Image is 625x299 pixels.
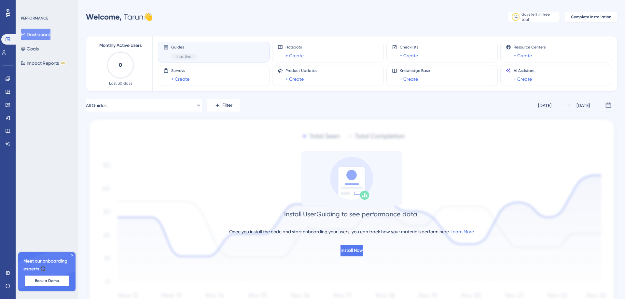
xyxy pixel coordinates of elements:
span: Product Updates [285,68,317,73]
span: AI Assistant [514,68,535,73]
span: Welcome, [86,12,122,21]
span: Checklists [400,45,418,50]
div: [DATE] [538,102,551,109]
span: Knowledge Base [400,68,430,73]
button: Goals [21,43,39,55]
button: All Guides [86,99,202,112]
a: + Create [400,75,418,83]
a: + Create [285,75,304,83]
button: Book a Demo [25,276,69,286]
a: + Create [514,52,532,60]
span: Complete Installation [571,14,611,20]
div: days left in free trial [521,12,558,22]
span: All Guides [86,102,106,109]
a: + Create [400,52,418,60]
div: BETA [60,61,66,65]
div: Once you install the code and start onboarding your users, you can track how your materials perfo... [229,228,474,236]
a: + Create [514,75,532,83]
a: Learn More [451,229,474,234]
span: Surveys [171,68,189,73]
span: Monthly Active Users [99,42,142,49]
button: Dashboard [21,29,50,40]
text: 0 [119,62,122,68]
span: Inactive [176,54,191,59]
a: + Create [285,52,304,60]
button: Filter [207,99,240,112]
span: Install Now [340,247,363,254]
span: Book a Demo [35,278,59,283]
button: Impact ReportsBETA [21,57,66,69]
div: [DATE] [576,102,590,109]
div: Tarun 👋 [86,12,153,22]
span: Last 30 days [109,81,132,86]
button: Complete Installation [565,12,617,22]
a: + Create [171,75,189,83]
span: Meet our onboarding experts 🎧 [23,257,70,273]
span: Hotspots [285,45,304,50]
span: Guides [171,45,197,50]
span: Filter [222,102,232,109]
button: Install Now [340,245,363,256]
div: 14 [514,14,518,20]
div: Install UserGuiding to see performance data. [284,210,419,219]
div: PERFORMANCE [21,16,48,21]
span: Resource Centers [514,45,546,50]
